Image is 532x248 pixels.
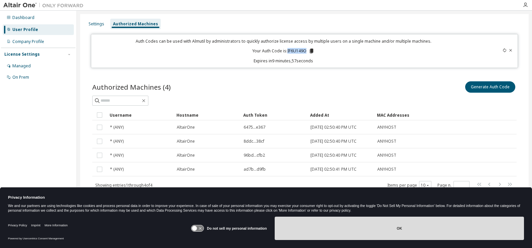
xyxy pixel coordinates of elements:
span: Authorized Machines (4) [92,82,171,92]
span: [DATE] 02:50:40 PM UTC [310,153,357,158]
span: ad7b...d9fb [244,167,266,172]
span: * (ANY) [110,167,124,172]
div: MAC Addresses [377,110,446,120]
div: Company Profile [12,39,44,44]
div: Added At [310,110,372,120]
div: User Profile [12,27,38,32]
div: Managed [12,63,31,69]
img: Altair One [3,2,87,9]
span: ANYHOST [377,153,396,158]
span: AltairOne [177,125,195,130]
p: Your Auth Code is: IF6U149O [252,48,314,54]
div: License Settings [4,52,40,57]
div: Authorized Machines [113,21,158,27]
span: * (ANY) [110,139,124,144]
div: Dashboard [12,15,34,20]
div: Hostname [176,110,238,120]
span: 6475...e367 [244,125,265,130]
span: * (ANY) [110,125,124,130]
div: Auth Token [243,110,305,120]
span: ANYHOST [377,167,396,172]
span: ANYHOST [377,125,396,130]
span: Items per page [387,181,431,190]
div: Username [110,110,171,120]
button: 10 [421,183,430,188]
div: On Prem [12,75,29,80]
span: Page n. [437,181,470,190]
span: Showing entries 1 through 4 of 4 [95,182,152,188]
span: [DATE] 02:50:40 PM UTC [310,139,357,144]
span: * (ANY) [110,153,124,158]
span: [DATE] 02:50:40 PM UTC [310,125,357,130]
span: 8ddc...38cf [244,139,264,144]
span: 96bd...cfb2 [244,153,265,158]
span: ANYHOST [377,139,396,144]
p: Expires in 9 minutes, 57 seconds [95,58,472,64]
span: [DATE] 02:50:41 PM UTC [310,167,357,172]
div: Settings [89,21,104,27]
span: AltairOne [177,153,195,158]
p: Auth Codes can be used with Almutil by administrators to quickly authorize license access by mult... [95,38,472,44]
button: Generate Auth Code [465,81,515,93]
span: AltairOne [177,167,195,172]
span: AltairOne [177,139,195,144]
